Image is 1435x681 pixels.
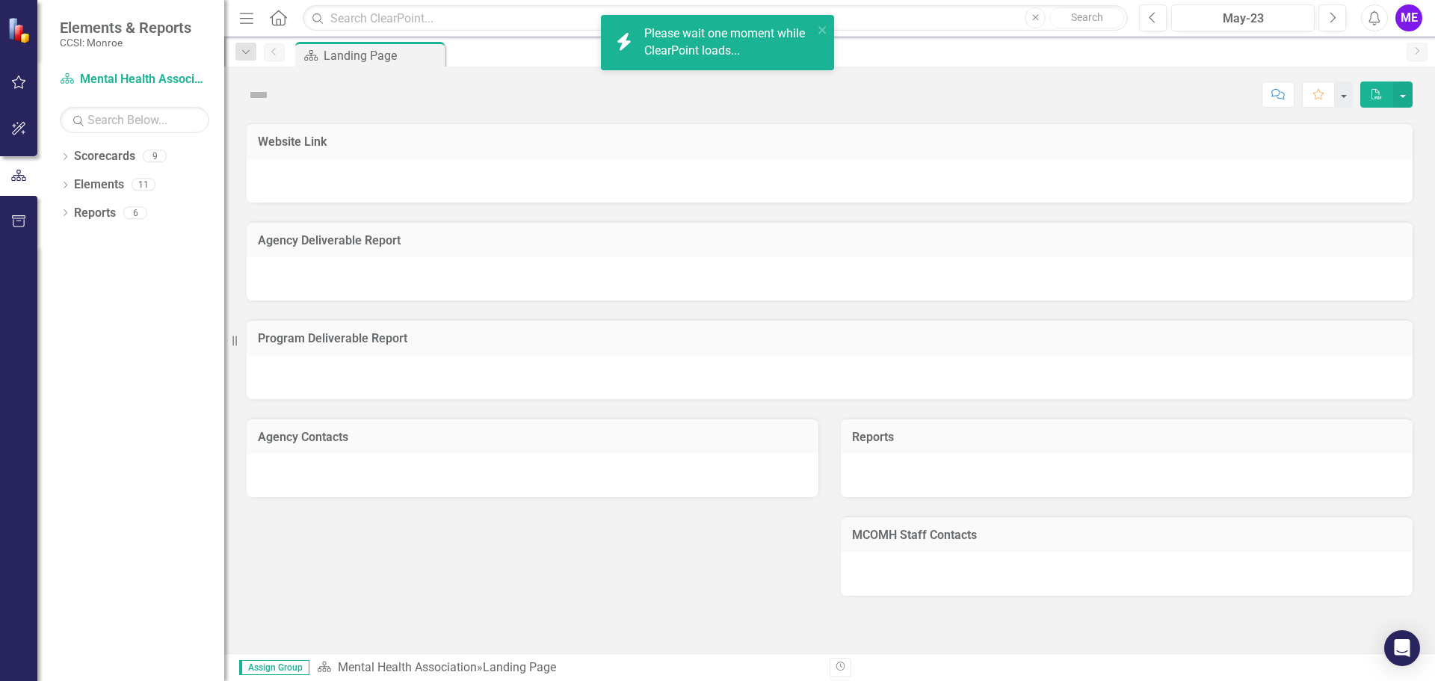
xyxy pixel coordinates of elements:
[7,17,34,43] img: ClearPoint Strategy
[132,179,155,191] div: 11
[258,234,1401,247] h3: Agency Deliverable Report
[317,659,818,677] div: »
[258,135,1401,149] h3: Website Link
[74,176,124,194] a: Elements
[60,71,209,88] a: Mental Health Association
[1049,7,1124,28] button: Search
[143,150,167,163] div: 9
[852,431,1401,444] h3: Reports
[483,660,556,674] div: Landing Page
[258,431,807,444] h3: Agency Contacts
[60,37,191,49] small: CCSI: Monroe
[60,19,191,37] span: Elements & Reports
[303,5,1128,31] input: Search ClearPoint...
[123,206,147,219] div: 6
[239,660,309,675] span: Assign Group
[818,21,828,38] button: close
[1176,10,1309,28] div: May-23
[1171,4,1315,31] button: May-23
[852,529,1401,542] h3: MCOMH Staff Contacts
[74,205,116,222] a: Reports
[258,332,1401,345] h3: Program Deliverable Report
[338,660,477,674] a: Mental Health Association
[1384,630,1420,666] div: Open Intercom Messenger
[247,83,271,107] img: Not Defined
[1395,4,1422,31] button: ME
[324,46,441,65] div: Landing Page
[74,148,135,165] a: Scorecards
[1071,11,1103,23] span: Search
[60,107,209,133] input: Search Below...
[644,25,813,60] div: Please wait one moment while ClearPoint loads...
